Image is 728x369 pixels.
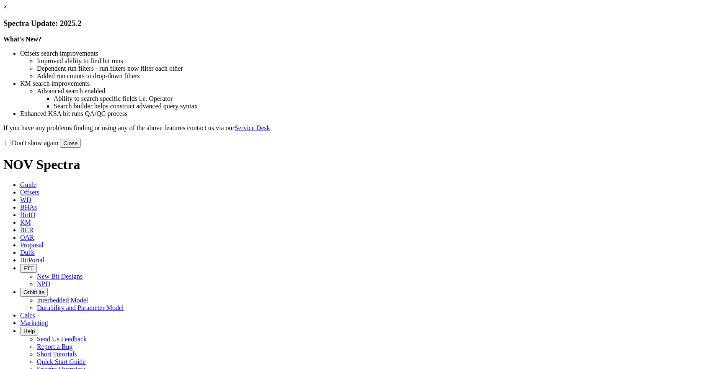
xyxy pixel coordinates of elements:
h1: NOV Spectra [3,157,725,172]
input: Don't show again [5,140,10,145]
li: Offsets search improvements [20,50,725,57]
span: FTT [23,265,34,272]
span: Calcs [20,312,35,319]
span: Dulls [20,249,35,256]
a: Durability and Parameter Model [37,304,124,311]
li: Enhanced KSA bit runs QA/QC process [20,110,725,118]
span: BHAs [20,204,37,211]
span: WD [20,196,31,203]
li: Dependent run filters - run filters now filter each other [37,65,725,72]
strong: What's New? [3,36,41,43]
span: OrbitLite [23,289,44,295]
p: If you have any problems finding or using any of the above features contact us via our [3,124,725,132]
li: Improved ability to find bit runs [37,57,725,65]
li: Added run counts to drop-down filters [37,72,725,80]
a: Interbedded Model [37,297,88,304]
span: KM [20,219,31,226]
span: OAR [20,234,34,241]
a: New Bit Designs [37,273,83,280]
li: Advanced search enabled [37,87,725,95]
span: Help [23,328,35,334]
li: Ability to search specific fields i.e. Operator [54,95,725,102]
a: Report a Bug [37,343,72,350]
a: Service Desk [235,124,270,131]
span: BitPortal [20,256,44,264]
h3: Spectra Update: 2025.2 [3,19,725,28]
span: Guide [20,181,36,188]
label: Don't show again [3,139,58,146]
span: Proposal [20,241,44,249]
button: Close [60,139,81,148]
span: Offsets [20,189,39,196]
a: Quick Start Guide [37,358,85,365]
li: KM search improvements [20,80,725,87]
a: × [3,3,7,10]
span: BitIQ [20,211,35,218]
a: NPD [37,280,50,287]
span: BCR [20,226,34,233]
a: Short Tutorials [37,351,77,358]
span: Marketing [20,319,48,326]
li: Search builder helps construct advanced query syntax [54,102,725,110]
a: Send Us Feedback [37,336,87,343]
